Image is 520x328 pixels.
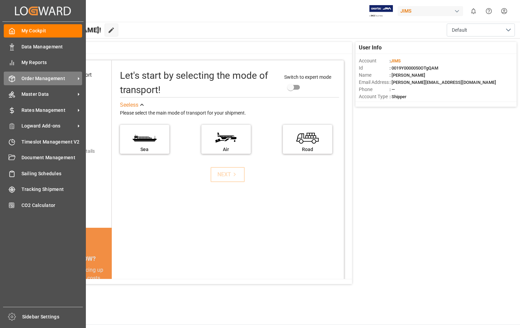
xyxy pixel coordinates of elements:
span: Name [359,72,389,79]
span: : [389,58,401,63]
button: JIMS [398,4,466,17]
a: CO2 Calculator [4,198,82,212]
span: User Info [359,44,382,52]
div: NEXT [217,170,238,179]
div: JIMS [398,6,463,16]
span: My Reports [21,59,82,66]
a: Tracking Shipment [4,183,82,196]
span: : Shipper [389,94,407,99]
span: : — [389,87,395,92]
img: Exertis%20JAM%20-%20Email%20Logo.jpg_1722504956.jpg [369,5,393,17]
button: show 0 new notifications [466,3,481,19]
span: Data Management [21,43,82,50]
div: Please select the main mode of transport for your shipment. [120,109,339,117]
span: JIMS [391,58,401,63]
span: Email Address [359,79,389,86]
div: Sea [123,146,166,153]
button: Help Center [481,3,496,19]
div: Let's start by selecting the mode of transport! [120,69,277,97]
div: Road [286,146,329,153]
span: Order Management [21,75,75,82]
a: Timeslot Management V2 [4,135,82,148]
span: Rates Management [21,107,75,114]
div: Air [205,146,247,153]
span: Master Data [21,91,75,98]
span: : [PERSON_NAME] [389,73,425,78]
div: See less [120,101,138,109]
span: Switch to expert mode [284,74,331,80]
a: My Reports [4,56,82,69]
a: My Cockpit [4,24,82,38]
span: Hello [PERSON_NAME]! [28,24,101,36]
span: My Cockpit [21,27,82,34]
span: Sailing Schedules [21,170,82,177]
span: Phone [359,86,389,93]
a: Data Management [4,40,82,53]
a: Document Management [4,151,82,164]
button: open menu [447,24,515,36]
span: CO2 Calculator [21,202,82,209]
button: NEXT [211,167,245,182]
span: : 0019Y0000050OTgQAM [389,65,438,71]
a: Sailing Schedules [4,167,82,180]
span: Timeslot Management V2 [21,138,82,146]
span: : [PERSON_NAME][EMAIL_ADDRESS][DOMAIN_NAME] [389,80,496,85]
span: Document Management [21,154,82,161]
span: Account Type [359,93,389,100]
span: Default [452,27,467,34]
span: Sidebar Settings [22,313,83,320]
span: Account [359,57,389,64]
span: Tracking Shipment [21,186,82,193]
span: Id [359,64,389,72]
span: Logward Add-ons [21,122,75,130]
